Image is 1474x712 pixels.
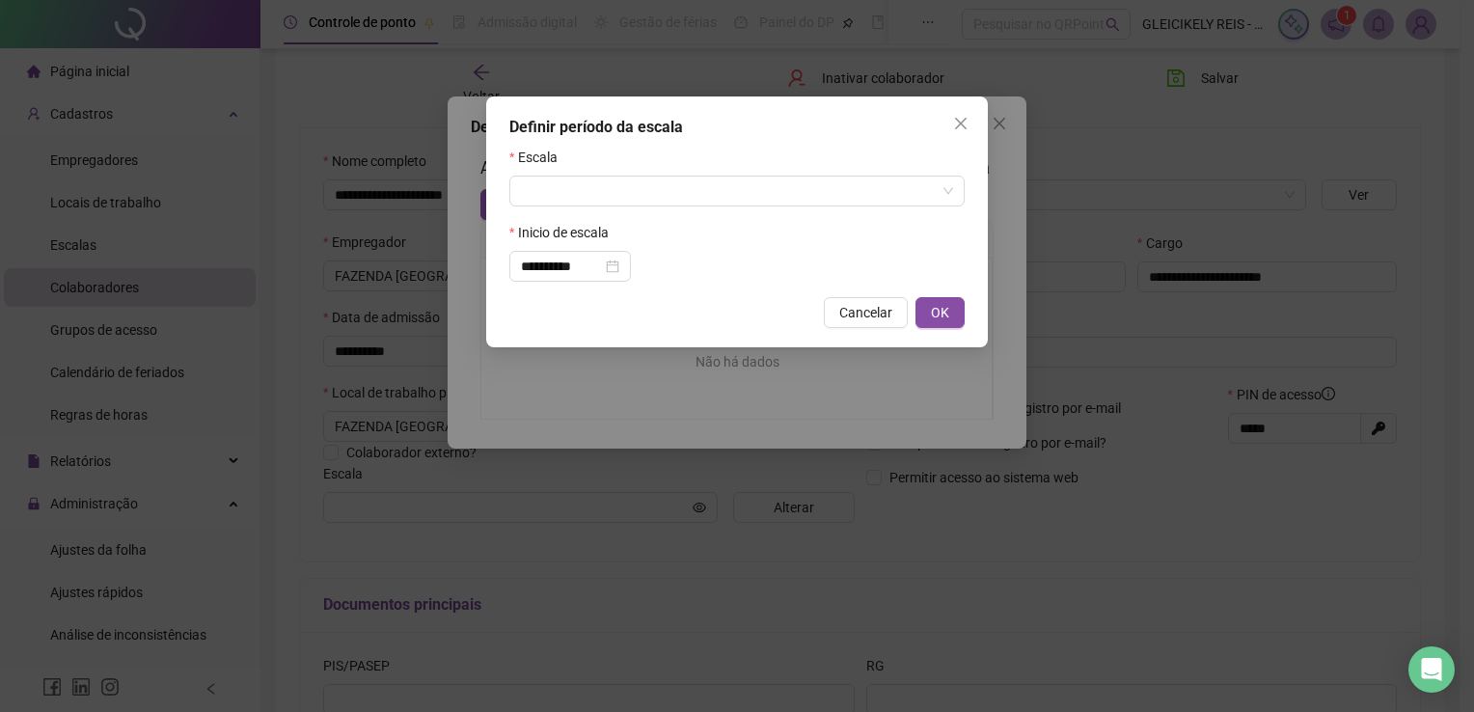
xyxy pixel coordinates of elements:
span: close [953,116,969,131]
button: Close [945,108,976,139]
span: OK [931,302,949,323]
button: Cancelar [824,297,908,328]
div: Open Intercom Messenger [1408,646,1455,693]
button: OK [915,297,965,328]
label: Inicio de escala [509,222,621,243]
div: Definir período da escala [509,116,965,139]
span: Cancelar [839,302,892,323]
label: Escala [509,147,570,168]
